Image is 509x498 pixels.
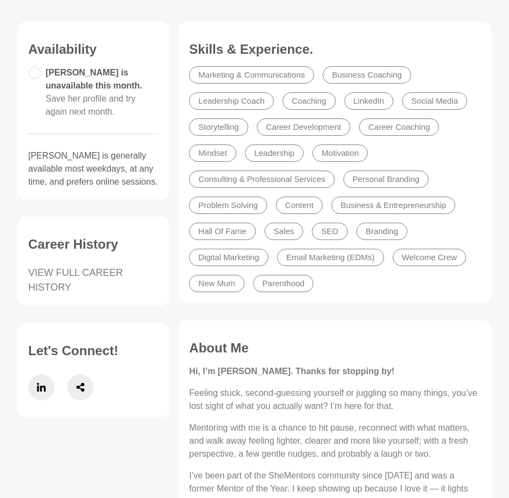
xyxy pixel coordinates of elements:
a: LinkedIn [22,368,61,407]
a: VIEW FULL CAREER HISTORY [28,266,159,295]
p: [PERSON_NAME] is generally available most weekdays, at any time, and prefers online sessions. [28,149,159,188]
h3: About Me [189,340,481,356]
h3: Skills & Experience. [189,41,481,58]
a: Share [61,368,100,407]
h3: Career History [28,236,159,253]
h3: Availability [28,41,159,58]
p: Mentoring with me is a chance to hit pause, reconnect with what matters, and walk away feeling li... [189,421,481,461]
span: [PERSON_NAME] is unavailable this month. [46,68,142,116]
h3: Let's Connect! [28,343,159,359]
p: Feeling stuck, second-guessing yourself or juggling so many things, you’ve lost sight of what you... [189,387,481,413]
span: Save her profile and try again next month. [46,94,135,116]
strong: Hi, I’m [PERSON_NAME]. Thanks for stopping by! [189,367,394,376]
